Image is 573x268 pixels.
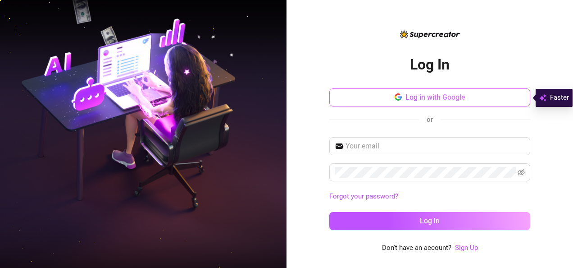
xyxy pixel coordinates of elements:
input: Your email [346,141,525,152]
a: Forgot your password? [329,192,398,200]
button: Log in with Google [329,88,530,106]
button: Log in [329,212,530,230]
span: Faster [550,92,569,103]
span: eye-invisible [518,169,525,176]
a: Sign Up [455,243,478,254]
span: Log in with Google [405,93,465,102]
img: svg%3e [539,92,546,103]
span: Don't have an account? [382,243,451,254]
a: Forgot your password? [329,191,530,202]
span: or [427,116,433,124]
a: Sign Up [455,244,478,252]
span: Log in [420,217,440,225]
img: logo-BBDzfeDw.svg [400,30,460,38]
h2: Log In [410,55,450,74]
